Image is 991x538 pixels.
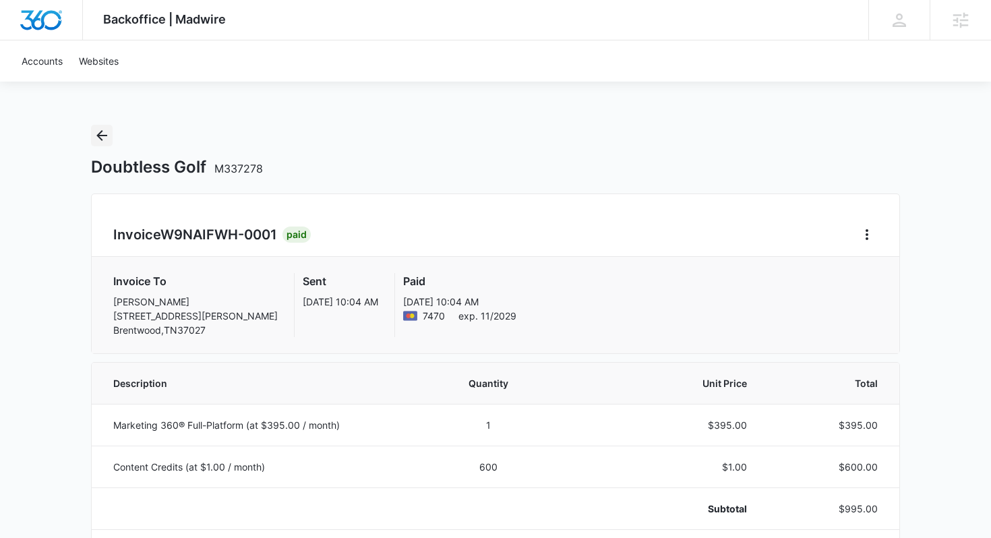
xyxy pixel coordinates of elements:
p: [DATE] 10:04 AM [403,295,516,309]
td: 1 [429,404,548,446]
div: Keywords by Traffic [149,80,227,88]
span: exp. 11/2029 [458,309,516,323]
button: Back [91,125,113,146]
span: Backoffice | Madwire [103,12,226,26]
img: tab_keywords_by_traffic_grey.svg [134,78,145,89]
div: Domain: [DOMAIN_NAME] [35,35,148,46]
p: $395.00 [564,418,746,432]
span: M337278 [214,162,263,175]
h3: Sent [303,273,378,289]
p: Marketing 360® Full-Platform (at $395.00 / month) [113,418,413,432]
p: Content Credits (at $1.00 / month) [113,460,413,474]
p: [PERSON_NAME] [STREET_ADDRESS][PERSON_NAME] Brentwood , TN 37027 [113,295,278,337]
p: $995.00 [779,502,878,516]
p: $395.00 [779,418,878,432]
img: logo_orange.svg [22,22,32,32]
button: Home [856,224,878,245]
div: Paid [282,227,311,243]
span: W9NAIFWH-0001 [160,227,277,243]
h3: Paid [403,273,516,289]
h1: Doubtless Golf [91,157,263,177]
span: Total [779,376,878,390]
img: website_grey.svg [22,35,32,46]
p: [DATE] 10:04 AM [303,295,378,309]
img: tab_domain_overview_orange.svg [36,78,47,89]
span: Quantity [445,376,532,390]
h3: Invoice To [113,273,278,289]
a: Websites [71,40,127,82]
div: Domain Overview [51,80,121,88]
p: $1.00 [564,460,746,474]
a: Accounts [13,40,71,82]
span: Unit Price [564,376,746,390]
div: v 4.0.25 [38,22,66,32]
span: Description [113,376,413,390]
p: $600.00 [779,460,878,474]
span: Mastercard ending with [423,309,445,323]
td: 600 [429,446,548,487]
h2: Invoice [113,225,282,245]
p: Subtotal [564,502,746,516]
